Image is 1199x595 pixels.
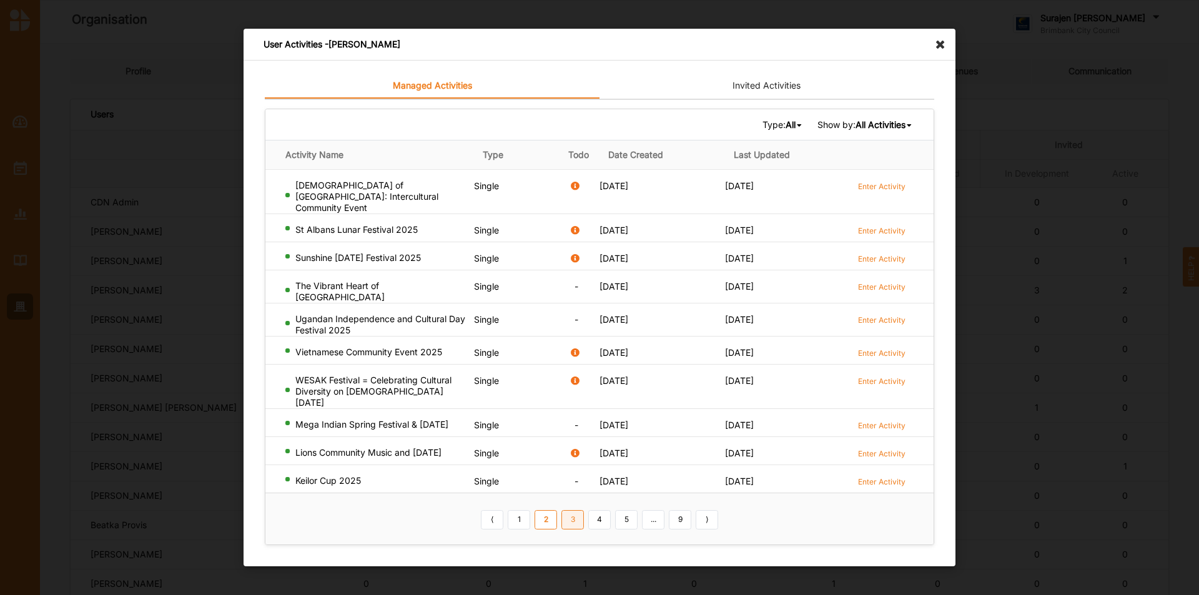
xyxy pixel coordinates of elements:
div: The Vibrant Heart of [GEOGRAPHIC_DATA] [285,280,469,303]
label: Enter Activity [858,282,905,292]
a: Invited Activities [599,74,934,99]
span: [DATE] [725,347,754,358]
div: Keilor Cup 2025 [285,475,469,486]
a: Previous item [481,509,503,529]
span: [DATE] [599,225,628,235]
span: [DATE] [599,448,628,458]
a: ... [642,509,664,529]
a: Enter Activity [858,313,905,325]
a: Enter Activity [858,475,905,487]
label: Enter Activity [858,476,905,487]
a: 3 [561,509,584,529]
span: [DATE] [599,375,628,386]
span: - [575,476,578,486]
a: Enter Activity [858,419,905,431]
div: Pagination Navigation [479,508,721,529]
span: Show by: [817,119,914,130]
th: Type [474,140,558,169]
span: Single [474,253,499,263]
div: Sunshine [DATE] Festival 2025 [285,252,469,263]
a: 4 [588,509,611,529]
label: Enter Activity [858,315,905,325]
a: Enter Activity [858,280,905,292]
a: Enter Activity [858,447,905,459]
th: Date Created [599,140,725,169]
span: Single [474,225,499,235]
th: Todo [558,140,599,169]
th: Last Updated [725,140,851,169]
b: All Activities [856,119,905,130]
th: Activity Name [265,140,474,169]
div: User Activities - [PERSON_NAME] [244,29,955,61]
a: 9 [669,509,691,529]
a: Enter Activity [858,252,905,264]
span: Type: [762,119,804,130]
span: - [575,314,578,325]
a: 1 [508,509,530,529]
label: Enter Activity [858,448,905,459]
div: Vietnamese Community Event 2025 [285,347,469,358]
div: [DEMOGRAPHIC_DATA] of [GEOGRAPHIC_DATA]: Intercultural Community Event [285,180,469,214]
label: Enter Activity [858,253,905,264]
a: 2 [535,509,557,529]
span: [DATE] [599,180,628,191]
span: [DATE] [599,281,628,292]
label: Enter Activity [858,181,905,192]
span: Single [474,314,499,325]
span: [DATE] [599,253,628,263]
span: [DATE] [599,420,628,430]
label: Enter Activity [858,225,905,236]
a: Enter Activity [858,224,905,236]
span: [DATE] [725,420,754,430]
span: - [575,420,578,430]
span: [DATE] [725,281,754,292]
span: [DATE] [599,314,628,325]
span: [DATE] [725,225,754,235]
span: Single [474,448,499,458]
span: Single [474,420,499,430]
span: [DATE] [725,253,754,263]
span: [DATE] [725,180,754,191]
a: 5 [615,509,638,529]
label: Enter Activity [858,348,905,358]
div: Ugandan Independence and Cultural Day Festival 2025 [285,313,469,336]
a: Next item [696,509,718,529]
a: Managed Activities [265,74,599,99]
span: Single [474,375,499,386]
span: [DATE] [599,476,628,486]
span: [DATE] [725,314,754,325]
b: All [786,119,796,130]
span: [DATE] [599,347,628,358]
span: Single [474,180,499,191]
span: Single [474,281,499,292]
div: Mega Indian Spring Festival & [DATE] [285,419,469,430]
label: Enter Activity [858,376,905,386]
span: [DATE] [725,448,754,458]
label: Enter Activity [858,420,905,431]
div: St Albans Lunar Festival 2025 [285,224,469,235]
a: Enter Activity [858,180,905,192]
a: Enter Activity [858,375,905,386]
div: WESAK Festival = Celebrating Cultural Diversity on [DEMOGRAPHIC_DATA][DATE] [285,375,469,408]
span: [DATE] [725,476,754,486]
span: - [575,281,578,292]
span: Single [474,476,499,486]
span: Single [474,347,499,358]
a: Enter Activity [858,347,905,358]
span: [DATE] [725,375,754,386]
div: Lions Community Music and [DATE] [285,447,469,458]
